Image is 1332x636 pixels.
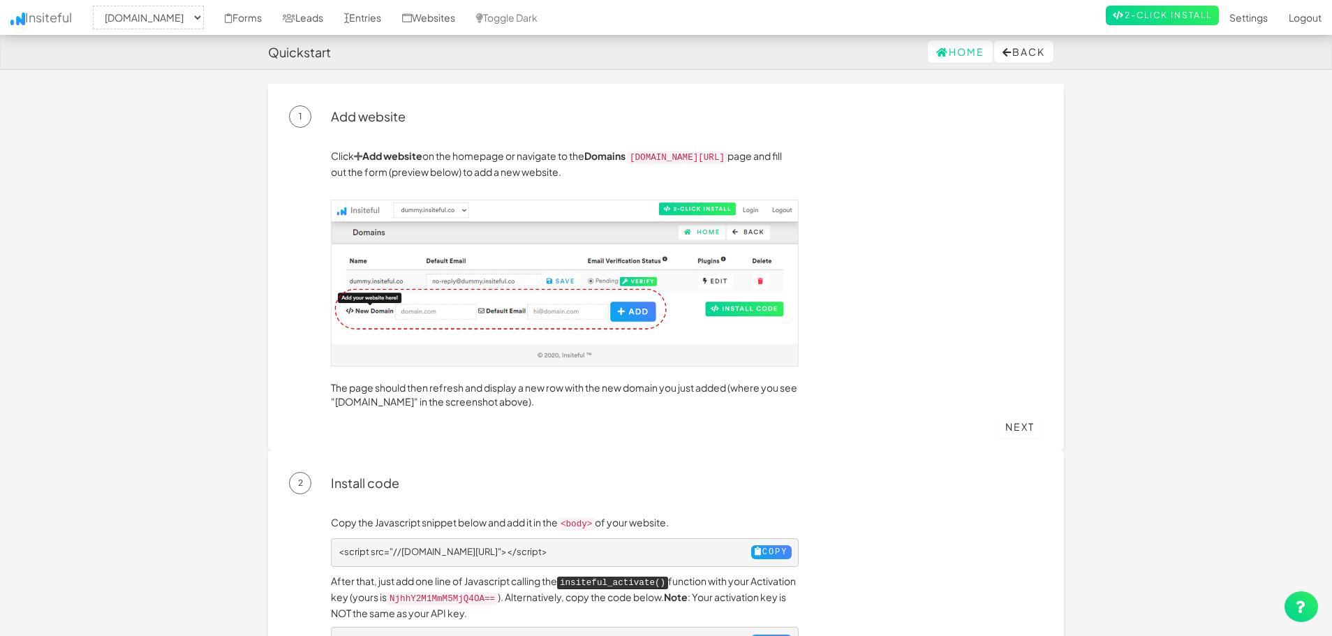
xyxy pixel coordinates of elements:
button: Back [994,40,1053,63]
b: Note [664,591,688,603]
img: icon.png [10,13,25,25]
img: add-domain.jpg [331,200,799,367]
p: Click on the homepage or navigate to the page and fill out the form (preview below) to add a new ... [331,149,799,179]
span: 1 [289,105,311,128]
a: 2-Click Install [1106,6,1219,25]
code: [DOMAIN_NAME][URL] [627,151,727,164]
button: Copy [751,545,792,559]
p: Copy the Javascript snippet below and add it in the of your website. [331,515,799,531]
a: Add website [331,108,406,124]
a: Home [928,40,993,63]
p: After that, just add one line of Javascript calling the function with your Activation key (yours ... [331,574,799,620]
p: The page should then refresh and display a new row with the new domain you just added (where you ... [331,380,799,408]
a: Add website [354,149,422,162]
code: <body> [558,518,595,531]
a: Domains [584,149,626,162]
h4: Quickstart [268,45,331,59]
kbd: insiteful_activate() [557,577,668,589]
a: Install code [331,475,399,491]
span: 2 [289,472,311,494]
a: Next [997,415,1043,438]
code: NjhhY2M1MmM5MjQ4OA== [387,593,498,605]
span: <script src="//[DOMAIN_NAME][URL]"></script> [339,546,547,557]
